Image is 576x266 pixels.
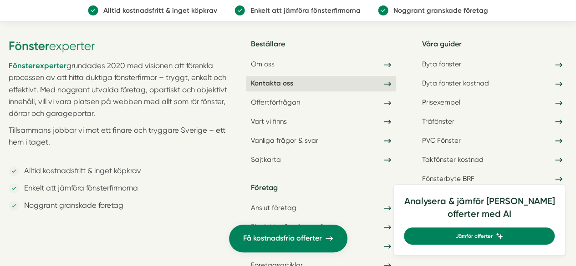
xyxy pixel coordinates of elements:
[417,95,567,110] a: Prisexempel
[246,38,396,57] h5: Beställare
[417,76,567,91] a: Byta fönster kostnad
[9,38,95,53] img: Fönsterexperter
[9,125,230,161] p: Tillsammans jobbar vi mot ett finare och tryggare Sverige – ett hem i taget.
[417,133,567,149] a: PVC Fönster
[417,152,567,168] a: Takfönster kostnad
[9,60,230,120] p: grundades 2020 med visionen att förenkla processen av att hitta duktiga fönsterfirmor – tryggt, e...
[19,200,123,211] p: Noggrant granskade företag
[246,219,396,235] a: Fler jobb till er fönsterfirma
[417,38,567,57] h5: Våra guider
[417,171,567,187] a: Fönsterbyte BRF
[19,182,138,194] p: Enkelt att jämföra fönsterfirmorna
[246,200,396,216] a: Anslut företag
[404,227,555,245] a: Jämför offerter
[9,61,66,70] a: Fönsterexperter
[245,5,360,16] p: Enkelt att jämföra fönsterfirmorna
[246,114,396,130] a: Vart vi finns
[246,133,396,149] a: Vanliga frågor & svar
[246,152,396,168] a: Sajtkarta
[455,232,492,240] span: Jämför offerter
[98,5,217,16] p: Alltid kostnadsfritt & inget köpkrav
[417,57,567,72] a: Byta fönster
[246,57,396,72] a: Om oss
[417,114,567,130] a: Träfönster
[246,95,396,110] a: Offertförfrågan
[388,5,488,16] p: Noggrant granskade företag
[246,76,396,91] a: Kontakta oss
[19,165,141,177] p: Alltid kostnadsfritt & inget köpkrav
[229,225,347,252] a: Få kostnadsfria offerter
[246,171,396,201] h5: Företag
[243,232,322,244] span: Få kostnadsfria offerter
[404,195,555,227] h4: Analysera & jämför [PERSON_NAME] offerter med AI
